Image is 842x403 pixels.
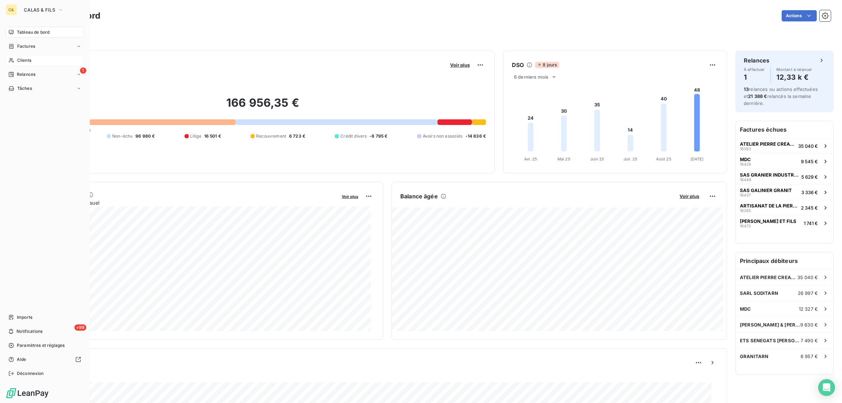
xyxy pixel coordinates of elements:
span: 21 388 € [748,93,767,99]
span: 16383 [740,147,751,151]
span: Non-échu [112,133,133,139]
span: GRANITARN [740,354,768,359]
span: 1 [80,67,86,74]
span: 13 [744,86,749,92]
h6: Factures échues [736,121,833,138]
span: Clients [17,57,31,64]
span: 6 723 € [289,133,305,139]
button: ATELIER PIERRE CREATIVE1638335 040 € [736,138,833,153]
span: 26 997 € [798,290,818,296]
span: 3 336 € [801,190,818,195]
tspan: [DATE] [690,157,704,161]
h4: 12,33 k € [776,72,812,83]
span: Aide [17,356,26,363]
a: Aide [6,354,84,365]
span: MDC [740,157,751,162]
span: Relances [17,71,35,78]
tspan: Août 25 [656,157,671,161]
span: Voir plus [450,62,470,68]
h6: Principaux débiteurs [736,252,833,269]
button: Actions [782,10,817,21]
span: +99 [74,324,86,331]
div: C& [6,4,17,15]
span: 16385 [740,209,751,213]
span: SAS GRANIER INDUSTRIE DE LA PIERRE [740,172,798,178]
span: Imports [17,314,32,321]
tspan: Mai 25 [557,157,570,161]
span: 16437 [740,193,751,197]
span: CALAS & FILS [24,7,55,13]
h2: 166 956,35 € [40,96,486,117]
span: Tableau de bord [17,29,49,35]
button: Voir plus [448,62,472,68]
span: 35 040 € [797,275,818,280]
button: SAS GRANIER INDUSTRIE DE LA PIERRE164495 629 € [736,169,833,184]
span: Montant à relancer [776,67,812,72]
span: 35 040 € [798,143,818,149]
button: [PERSON_NAME] ET FILS164731 741 € [736,215,833,231]
span: 8 jours [535,62,559,68]
span: 12 327 € [799,306,818,312]
tspan: Juil. 25 [623,157,637,161]
span: Factures [17,43,35,49]
span: 2 345 € [801,205,818,211]
button: ARTISANAT DE LA PIERRE163852 345 € [736,200,833,215]
span: relances ou actions effectuées et relancés la semaine dernière. [744,86,818,106]
span: Crédit divers [340,133,367,139]
span: 16473 [740,224,751,228]
span: 16449 [740,178,751,182]
span: 5 629 € [801,174,818,180]
img: Logo LeanPay [6,388,49,399]
span: [PERSON_NAME] ET FILS [740,218,796,224]
span: Litige [190,133,201,139]
span: SAS GALINIER GRANIT [740,187,792,193]
button: SAS GALINIER GRANIT164373 336 € [736,184,833,200]
h6: Balance âgée [400,192,438,200]
span: SARL SODITARN [740,290,778,296]
span: ARTISANAT DE LA PIERRE [740,203,798,209]
span: Notifications [16,328,42,335]
span: ATELIER PIERRE CREATIVE [740,275,797,280]
h4: 1 [744,72,765,83]
span: MDC [740,306,751,312]
span: Voir plus [680,193,699,199]
span: ETS SENEGATS [PERSON_NAME] ET FILS [740,338,801,343]
span: Déconnexion [17,370,44,377]
span: 6 957 € [801,354,818,359]
span: 9 545 € [801,159,818,164]
span: Avoirs non associés [423,133,463,139]
span: 7 490 € [801,338,818,343]
span: À effectuer [744,67,765,72]
button: Voir plus [677,193,701,199]
span: 1 741 € [804,220,818,226]
span: ATELIER PIERRE CREATIVE [740,141,795,147]
span: 9 630 € [800,322,818,328]
span: 96 980 € [135,133,155,139]
span: Recouvrement [256,133,286,139]
span: Paramètres et réglages [17,342,65,349]
span: 6 derniers mois [514,74,548,80]
button: MDC164289 545 € [736,153,833,169]
h6: DSO [512,61,524,69]
button: Voir plus [340,193,360,199]
span: Chiffre d'affaires mensuel [40,199,337,206]
span: Voir plus [342,194,358,199]
h6: Relances [744,56,769,65]
div: Open Intercom Messenger [818,379,835,396]
span: -14 836 € [466,133,486,139]
tspan: Juin 25 [590,157,604,161]
tspan: Avr. 25 [524,157,537,161]
span: Tâches [17,85,32,92]
span: 16428 [740,162,751,166]
span: [PERSON_NAME] & [PERSON_NAME] [740,322,800,328]
span: -8 795 € [369,133,387,139]
span: 16 501 € [204,133,221,139]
